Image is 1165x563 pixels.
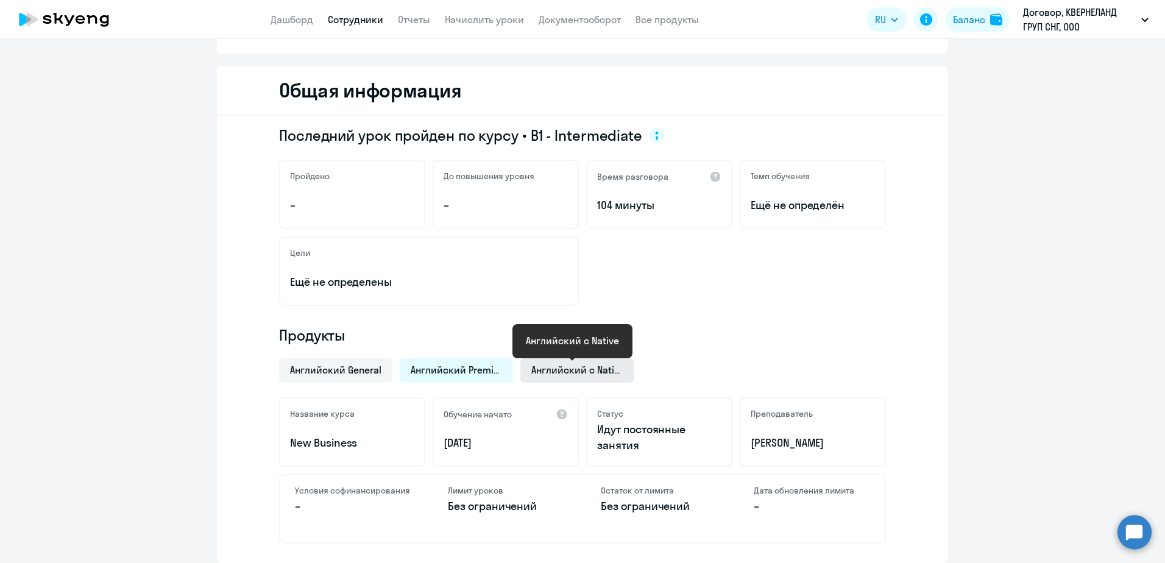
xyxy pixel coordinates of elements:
div: Баланс [953,12,985,27]
h4: Условия софинансирования [295,485,411,496]
div: Английский с Native [526,333,619,348]
p: New Business [290,435,414,451]
span: Ещё не определён [751,197,875,213]
h5: Статус [597,408,623,419]
p: Договор, КВЕРНЕЛАНД ГРУП СНГ, ООО [1023,5,1136,34]
a: Начислить уроки [445,13,524,26]
h5: Цели [290,247,310,258]
h4: Продукты [279,325,886,345]
h4: Остаток от лимита [601,485,717,496]
p: – [295,498,411,514]
button: RU [866,7,907,32]
p: Идут постоянные занятия [597,422,721,453]
p: – [444,197,568,213]
span: Английский Premium [411,363,502,377]
p: 104 минуты [597,197,721,213]
button: Договор, КВЕРНЕЛАНД ГРУП СНГ, ООО [1017,5,1155,34]
a: Все продукты [636,13,699,26]
a: Документооборот [539,13,621,26]
button: Балансbalance [946,7,1010,32]
p: [PERSON_NAME] [751,435,875,451]
h5: Название курса [290,408,355,419]
p: Ещё не определены [290,274,568,290]
a: Отчеты [398,13,430,26]
p: Без ограничений [601,498,717,514]
h5: Преподаватель [751,408,813,419]
h4: Дата обновления лимита [754,485,870,496]
p: – [290,197,414,213]
span: Английский General [290,363,381,377]
h5: Время разговора [597,171,668,182]
img: balance [990,13,1002,26]
h5: До повышения уровня [444,171,534,182]
h2: Общая информация [279,78,461,102]
span: Английский с Native [531,363,623,377]
span: RU [875,12,886,27]
h4: Лимит уроков [448,485,564,496]
h5: Пройдено [290,171,330,182]
h5: Обучение начато [444,409,512,420]
p: – [754,498,870,514]
p: Без ограничений [448,498,564,514]
span: Последний урок пройден по курсу • B1 - Intermediate [279,126,642,145]
a: Дашборд [271,13,313,26]
p: [DATE] [444,435,568,451]
a: Сотрудники [328,13,383,26]
h5: Темп обучения [751,171,810,182]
